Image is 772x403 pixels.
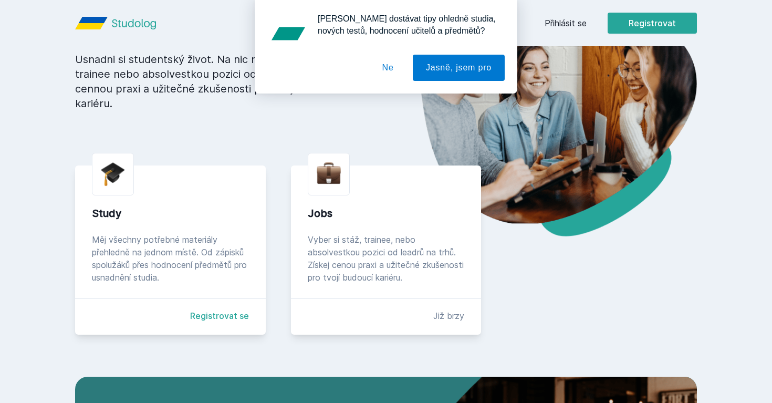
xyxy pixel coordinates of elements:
[317,160,341,187] img: briefcase.png
[101,162,125,187] img: graduation-cap.png
[92,206,249,221] div: Study
[190,309,249,322] a: Registrovat se
[267,13,309,55] img: notification icon
[92,233,249,284] div: Měj všechny potřebné materiály přehledně na jednom místě. Od zápisků spolužáků přes hodnocení pře...
[308,206,465,221] div: Jobs
[413,55,505,81] button: Jasně, jsem pro
[308,233,465,284] div: Vyber si stáž, trainee, nebo absolvestkou pozici od leadrů na trhů. Získej cenou praxi a užitečné...
[369,55,407,81] button: Ne
[309,13,505,37] div: [PERSON_NAME] dostávat tipy ohledně studia, nových testů, hodnocení učitelů a předmětů?
[433,309,464,322] div: Již brzy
